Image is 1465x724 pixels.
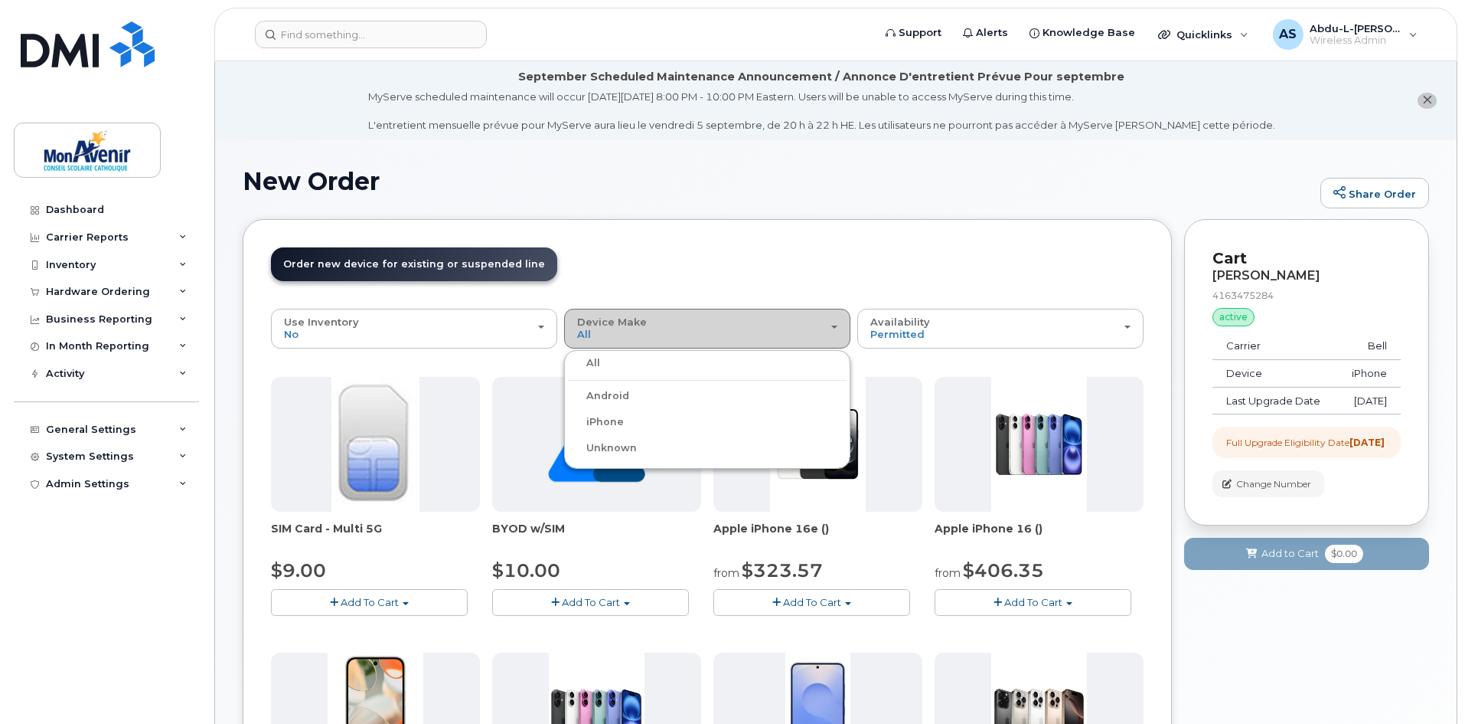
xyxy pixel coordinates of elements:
img: no_image_found-2caef05468ed5679b831cfe6fc140e25e0c280774317ffc20a367ab7fd17291e.png [548,377,645,512]
img: 00D627D4-43E9-49B7-A367-2C99342E128C.jpg [331,377,419,512]
td: Carrier [1212,333,1336,360]
div: Full Upgrade Eligibility Date [1226,436,1385,449]
span: No [284,328,299,340]
span: Add To Cart [1004,596,1062,608]
span: All [577,328,591,340]
button: Add To Cart [935,589,1131,616]
span: $10.00 [492,559,560,581]
small: from [713,566,739,580]
span: Add To Cart [341,596,399,608]
small: from [935,566,961,580]
strong: [DATE] [1349,437,1385,448]
div: [PERSON_NAME] [1212,269,1401,283]
p: Cart [1212,247,1401,270]
button: Device Make All [564,309,850,349]
div: active [1212,308,1255,326]
a: Share Order [1320,178,1429,208]
span: Change Number [1236,477,1311,491]
button: Change Number [1212,470,1324,497]
div: Apple iPhone 16 () [935,521,1144,552]
span: $9.00 [271,559,326,581]
div: Apple iPhone 16e () [713,521,922,552]
h1: New Order [243,168,1313,195]
button: Availability Permitted [857,309,1144,349]
span: Add to Cart [1261,546,1319,561]
span: Add To Cart [562,596,620,608]
span: Order new device for existing or suspended line [283,258,545,270]
td: Device [1212,360,1336,388]
span: Add To Cart [783,596,841,608]
td: [DATE] [1336,388,1401,415]
div: MyServe scheduled maintenance will occur [DATE][DATE] 8:00 PM - 10:00 PM Eastern. Users will be u... [368,90,1275,133]
button: Add to Cart $0.00 [1184,538,1429,569]
div: September Scheduled Maintenance Announcement / Annonce D'entretient Prévue Pour septembre [518,69,1124,85]
label: iPhone [568,413,624,431]
button: Add To Cart [713,589,910,616]
span: Permitted [870,328,925,340]
button: close notification [1418,93,1437,109]
label: All [568,354,600,372]
button: Add To Cart [492,589,689,616]
span: $0.00 [1325,545,1363,563]
td: Last Upgrade Date [1212,388,1336,415]
label: Unknown [568,439,637,457]
button: Add To Cart [271,589,468,616]
span: $323.57 [742,559,823,581]
td: iPhone [1336,360,1401,388]
div: BYOD w/SIM [492,521,701,552]
div: 4163475284 [1212,289,1401,302]
button: Use Inventory No [271,309,557,349]
td: Bell [1336,333,1401,360]
div: SIM Card - Multi 5G [271,521,480,552]
span: Availability [870,316,930,328]
label: Android [568,387,629,405]
span: $406.35 [963,559,1044,581]
img: phone23906.JPG [991,377,1088,512]
span: Device Make [577,316,647,328]
span: Use Inventory [284,316,359,328]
